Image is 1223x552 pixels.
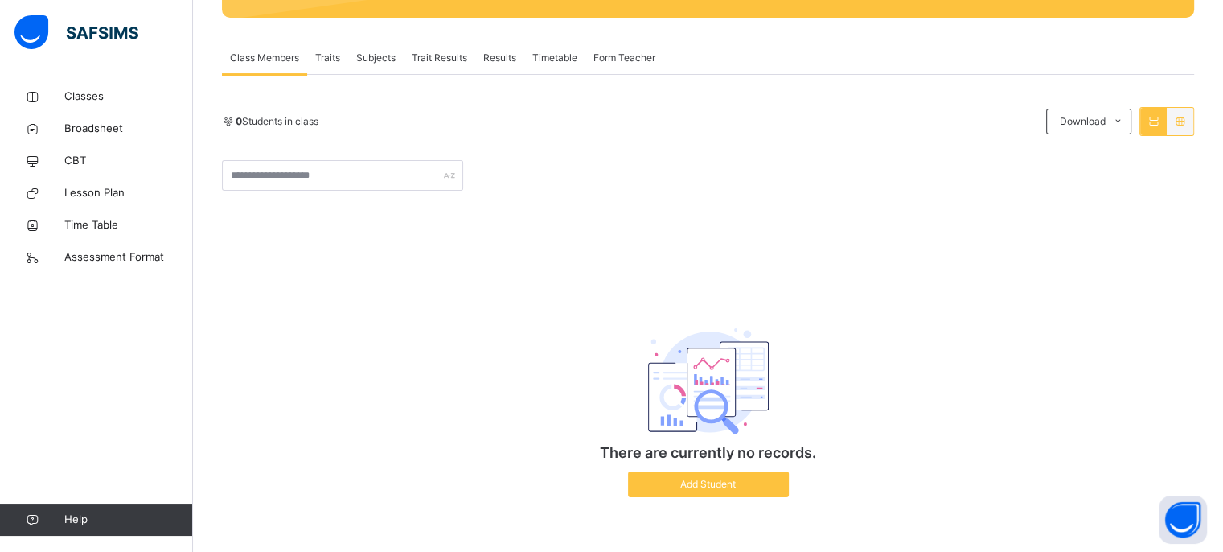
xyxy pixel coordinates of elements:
span: Subjects [356,51,396,65]
span: Assessment Format [64,249,193,266]
span: Form Teacher [593,51,655,65]
span: Time Table [64,217,193,233]
img: classEmptyState.7d4ec5dc6d57f4e1adfd249b62c1c528.svg [648,328,769,435]
span: Help [64,512,192,528]
span: Add Student [640,477,777,492]
span: Class Members [230,51,299,65]
span: Timetable [532,51,577,65]
img: safsims [14,15,138,49]
span: Classes [64,89,193,105]
span: Traits [315,51,340,65]
span: Broadsheet [64,121,193,137]
span: CBT [64,153,193,169]
b: 0 [236,115,242,127]
span: Lesson Plan [64,185,193,201]
p: There are currently no records. [548,442,869,463]
span: Trait Results [412,51,467,65]
button: Open asap [1159,496,1207,544]
span: Download [1059,114,1105,129]
span: Results [483,51,516,65]
span: Students in class [236,114,318,129]
div: There are currently no records. [548,284,869,514]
